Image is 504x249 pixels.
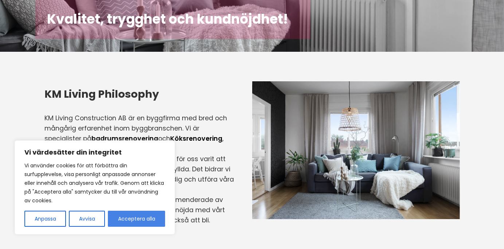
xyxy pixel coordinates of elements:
p: KM Living Construction AB är en byggfirma med bred och mångårig erfarenhet inom byggbranschen. Vi... [44,113,234,154]
p: Vi använder cookies för att förbättra din surfupplevelse, visa personligt anpassade annonser elle... [24,161,165,205]
a: Köksrenovering [170,134,222,143]
h3: KM Living Philosophy [44,87,234,101]
h2: Kvalitet, trygghet och kundnöjdhet! [47,11,299,27]
button: Anpassa [24,211,66,227]
button: Acceptera alla [108,211,165,227]
p: Vi värdesätter din integritet [24,148,165,157]
img: Byggföretag i Stockholm [234,81,460,219]
a: badrumsrenovering [91,134,158,143]
button: Avvisa [69,211,105,227]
